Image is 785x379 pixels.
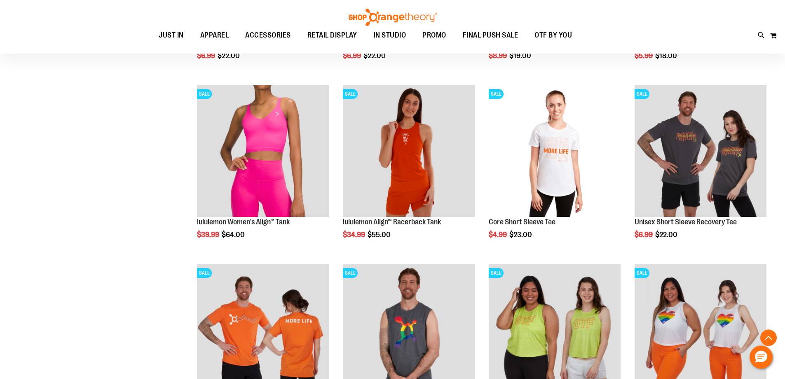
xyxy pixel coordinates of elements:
[630,81,771,260] div: product
[368,231,392,239] span: $55.00
[343,85,475,217] img: Product image for lululemon Align™ Racerback Tank
[343,231,366,239] span: $34.99
[635,85,766,218] a: Product image for Unisex Short Sleeve Recovery TeeSALE
[489,52,508,60] span: $8.99
[343,268,358,278] span: SALE
[197,52,216,60] span: $6.99
[197,268,212,278] span: SALE
[197,231,220,239] span: $39.99
[489,85,621,217] img: Product image for Core Short Sleeve Tee
[150,26,192,45] a: JUST IN
[193,81,333,260] div: product
[343,52,362,60] span: $6.99
[245,26,291,45] span: ACCESSORIES
[343,218,441,226] a: lululemon Align™ Racerback Tank
[307,26,357,45] span: RETAIL DISPLAY
[197,85,329,217] img: Product image for lululemon Womens Align Tank
[343,85,475,218] a: Product image for lululemon Align™ Racerback TankSALE
[526,26,580,45] a: OTF BY YOU
[489,218,555,226] a: Core Short Sleeve Tee
[363,52,387,60] span: $22.00
[374,26,406,45] span: IN STUDIO
[635,268,649,278] span: SALE
[635,85,766,217] img: Product image for Unisex Short Sleeve Recovery Tee
[750,346,773,369] button: Hello, have a question? Let’s chat.
[197,218,290,226] a: lululemon Women's Align™ Tank
[489,268,504,278] span: SALE
[760,330,777,346] button: Back To Top
[489,89,504,99] span: SALE
[414,26,455,45] a: PROMO
[635,52,654,60] span: $5.99
[509,231,533,239] span: $23.00
[222,231,246,239] span: $64.00
[635,89,649,99] span: SALE
[343,89,358,99] span: SALE
[489,231,508,239] span: $4.99
[509,52,532,60] span: $19.00
[655,52,678,60] span: $18.00
[485,81,625,260] div: product
[489,85,621,218] a: Product image for Core Short Sleeve TeeSALE
[366,26,415,45] a: IN STUDIO
[635,218,737,226] a: Unisex Short Sleeve Recovery Tee
[534,26,572,45] span: OTF BY YOU
[200,26,229,45] span: APPAREL
[299,26,366,45] a: RETAIL DISPLAY
[455,26,527,45] a: FINAL PUSH SALE
[197,89,212,99] span: SALE
[237,26,299,45] a: ACCESSORIES
[463,26,518,45] span: FINAL PUSH SALE
[339,81,479,260] div: product
[197,85,329,218] a: Product image for lululemon Womens Align TankSALE
[159,26,184,45] span: JUST IN
[635,231,654,239] span: $6.99
[655,231,679,239] span: $22.00
[422,26,446,45] span: PROMO
[347,9,438,26] img: Shop Orangetheory
[218,52,241,60] span: $22.00
[192,26,237,45] a: APPAREL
